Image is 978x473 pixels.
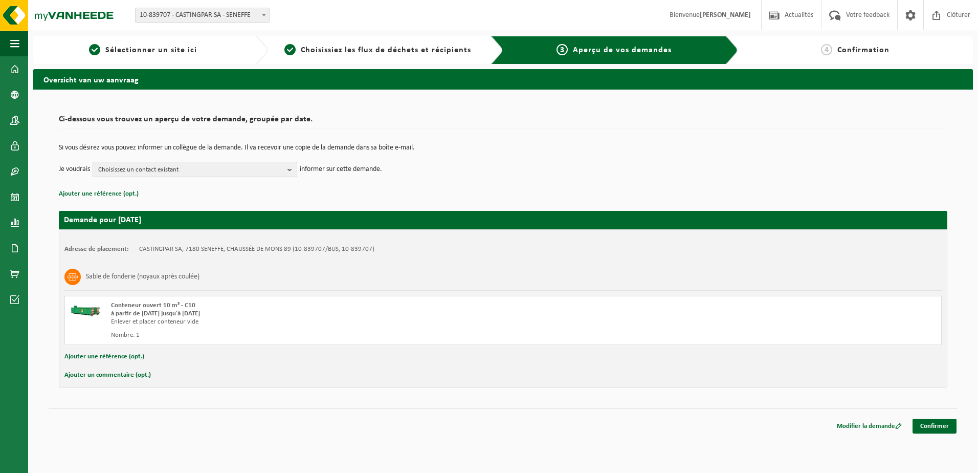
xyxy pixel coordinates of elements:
button: Choisissez un contact existant [93,162,297,177]
span: 1 [89,44,100,55]
h2: Overzicht van uw aanvraag [33,69,973,89]
strong: à partir de [DATE] jusqu'à [DATE] [111,310,200,317]
span: 2 [284,44,296,55]
a: 1Sélectionner un site ici [38,44,248,56]
span: Choisissiez les flux de déchets et récipients [301,46,471,54]
button: Ajouter un commentaire (opt.) [64,369,151,382]
strong: [PERSON_NAME] [700,11,751,19]
strong: Adresse de placement: [64,246,129,252]
span: Aperçu de vos demandes [573,46,672,54]
span: 10-839707 - CASTINGPAR SA - SENEFFE [136,8,269,23]
h2: Ci-dessous vous trouvez un aperçu de votre demande, groupée par date. [59,115,947,129]
span: 4 [821,44,832,55]
span: Choisissez un contact existant [98,162,283,178]
img: HK-XC-10-GN-00.png [70,302,101,317]
a: Modifier la demande [829,419,909,434]
a: Confirmer [913,419,957,434]
td: CASTINGPAR SA, 7180 SENEFFE, CHAUSSÉE DE MONS 89 (10-839707/BUS, 10-839707) [139,245,374,253]
h3: Sable de fonderie (noyaux après coulée) [86,269,199,285]
span: 3 [557,44,568,55]
div: Enlever et placer conteneur vide [111,318,544,326]
strong: Demande pour [DATE] [64,216,141,224]
p: Si vous désirez vous pouvez informer un collègue de la demande. Il va recevoir une copie de la de... [59,144,947,152]
span: Sélectionner un site ici [105,46,197,54]
p: Je voudrais [59,162,90,177]
button: Ajouter une référence (opt.) [64,350,144,363]
span: Confirmation [837,46,890,54]
p: informer sur cette demande. [300,162,382,177]
span: Conteneur ouvert 10 m³ - C10 [111,302,195,309]
button: Ajouter une référence (opt.) [59,187,139,201]
a: 2Choisissiez les flux de déchets et récipients [273,44,482,56]
div: Nombre: 1 [111,331,544,339]
span: 10-839707 - CASTINGPAR SA - SENEFFE [135,8,270,23]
